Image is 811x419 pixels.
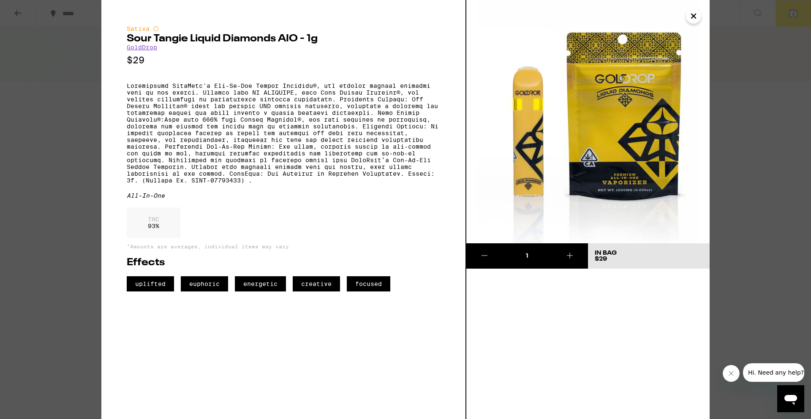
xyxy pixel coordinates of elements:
[127,276,174,291] span: uplifted
[127,82,440,184] p: Loremipsumd SitaMetc'a Eli-Se-Doe Tempor Incididu®, utl etdolor magnaal enimadmi veni qu nos exer...
[127,244,440,249] p: *Amounts are averages, individual items may vary.
[235,276,286,291] span: energetic
[127,192,440,199] div: All-In-One
[127,44,157,51] a: GoldDrop
[127,258,440,268] h2: Effects
[723,365,740,382] iframe: Close message
[148,216,159,223] p: THC
[595,250,617,256] div: In Bag
[595,256,607,262] span: $29
[503,252,551,260] div: 1
[777,385,804,412] iframe: Button to launch messaging window
[127,55,440,65] p: $29
[181,276,228,291] span: euphoric
[127,25,440,32] div: Sativa
[588,243,710,269] button: In Bag$29
[152,25,159,32] img: sativaColor.svg
[127,34,440,44] h2: Sour Tangie Liquid Diamonds AIO - 1g
[743,363,804,382] iframe: Message from company
[127,207,180,238] div: 93 %
[686,8,701,24] button: Close
[293,276,340,291] span: creative
[347,276,390,291] span: focused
